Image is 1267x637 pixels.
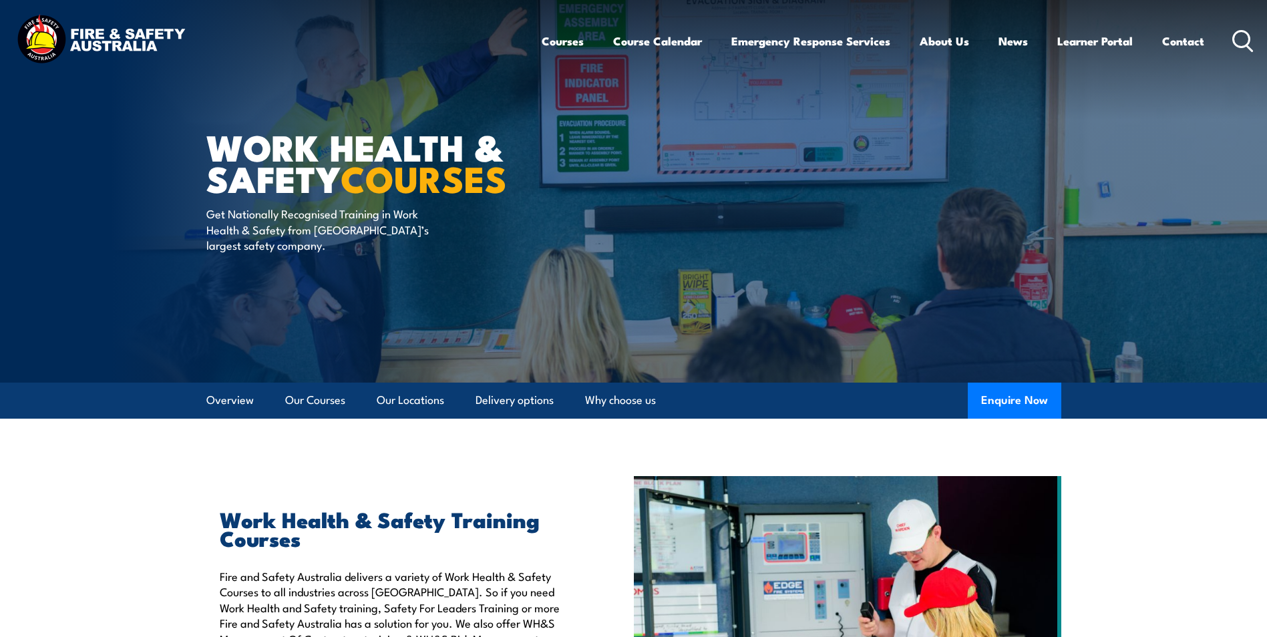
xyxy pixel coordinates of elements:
[731,23,890,59] a: Emergency Response Services
[206,383,254,418] a: Overview
[341,150,507,205] strong: COURSES
[1057,23,1133,59] a: Learner Portal
[377,383,444,418] a: Our Locations
[999,23,1028,59] a: News
[585,383,656,418] a: Why choose us
[206,131,536,193] h1: Work Health & Safety
[285,383,345,418] a: Our Courses
[920,23,969,59] a: About Us
[542,23,584,59] a: Courses
[613,23,702,59] a: Course Calendar
[476,383,554,418] a: Delivery options
[1162,23,1204,59] a: Contact
[206,206,450,252] p: Get Nationally Recognised Training in Work Health & Safety from [GEOGRAPHIC_DATA]’s largest safet...
[220,509,572,547] h2: Work Health & Safety Training Courses
[968,383,1061,419] button: Enquire Now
